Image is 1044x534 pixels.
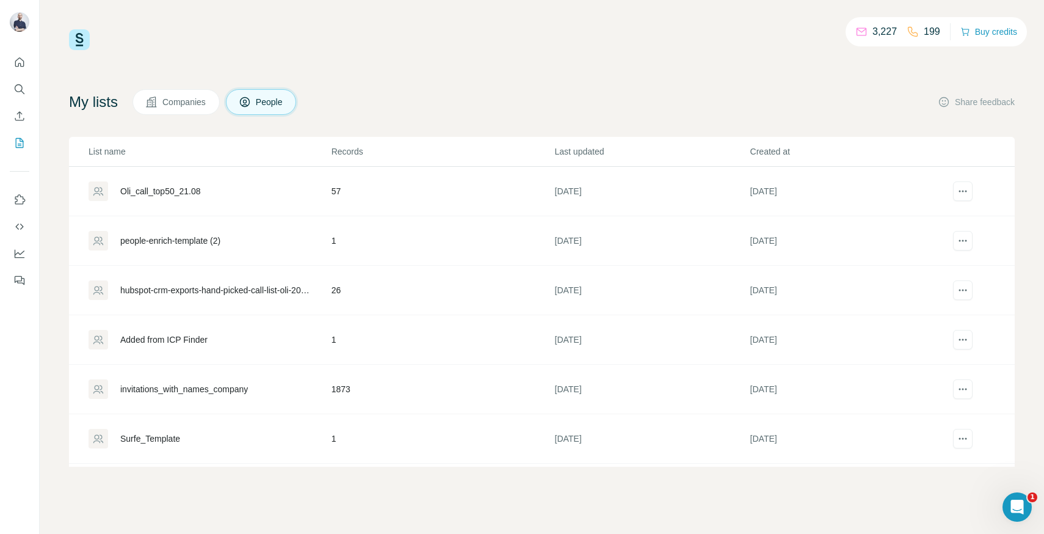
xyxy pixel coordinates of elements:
[69,92,118,112] h4: My lists
[555,145,749,158] p: Last updated
[162,96,207,108] span: Companies
[10,216,29,238] button: Use Surfe API
[953,429,973,448] button: actions
[331,365,554,414] td: 1873
[750,266,945,315] td: [DATE]
[331,464,554,513] td: 691
[872,24,897,39] p: 3,227
[1002,492,1032,522] iframe: Intercom live chat
[953,379,973,399] button: actions
[120,433,180,445] div: Surfe_Template
[69,29,90,50] img: Surfe Logo
[554,216,750,266] td: [DATE]
[1028,492,1037,502] span: 1
[953,231,973,251] button: actions
[554,167,750,216] td: [DATE]
[750,464,945,513] td: [DATE]
[750,145,944,158] p: Created at
[924,24,940,39] p: 199
[89,145,330,158] p: List name
[256,96,284,108] span: People
[120,383,248,395] div: invitations_with_names_company
[960,23,1017,40] button: Buy credits
[332,145,554,158] p: Records
[331,167,554,216] td: 57
[10,132,29,154] button: My lists
[331,315,554,365] td: 1
[10,12,29,32] img: Avatar
[10,243,29,265] button: Dashboard
[953,330,973,349] button: actions
[750,315,945,365] td: [DATE]
[331,414,554,464] td: 1
[10,51,29,73] button: Quick start
[120,334,208,346] div: Added from ICP Finder
[554,365,750,414] td: [DATE]
[10,105,29,127] button: Enrich CSV
[331,216,554,266] td: 1
[750,414,945,464] td: [DATE]
[750,216,945,266] td: [DATE]
[10,269,29,291] button: Feedback
[750,167,945,216] td: [DATE]
[554,315,750,365] td: [DATE]
[10,189,29,211] button: Use Surfe on LinkedIn
[120,284,311,296] div: hubspot-crm-exports-hand-picked-call-list-oli-2025-08-15
[554,266,750,315] td: [DATE]
[554,464,750,513] td: [DATE]
[953,280,973,300] button: actions
[953,181,973,201] button: actions
[10,78,29,100] button: Search
[120,235,220,247] div: people-enrich-template (2)
[120,185,201,197] div: Oli_call_top50_21.08
[750,365,945,414] td: [DATE]
[554,414,750,464] td: [DATE]
[331,266,554,315] td: 26
[938,96,1015,108] button: Share feedback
